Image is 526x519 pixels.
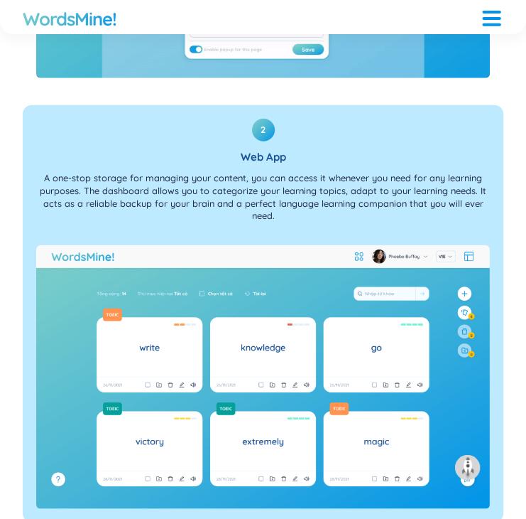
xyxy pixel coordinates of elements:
[23,7,116,30] a: WordsMine!
[36,151,490,164] h3: Web App
[252,119,275,141] div: 2
[36,172,490,222] p: A one-stop storage for managing your content, you can access it whenever you need for any learnin...
[36,245,490,509] img: Web App
[456,456,479,479] img: to top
